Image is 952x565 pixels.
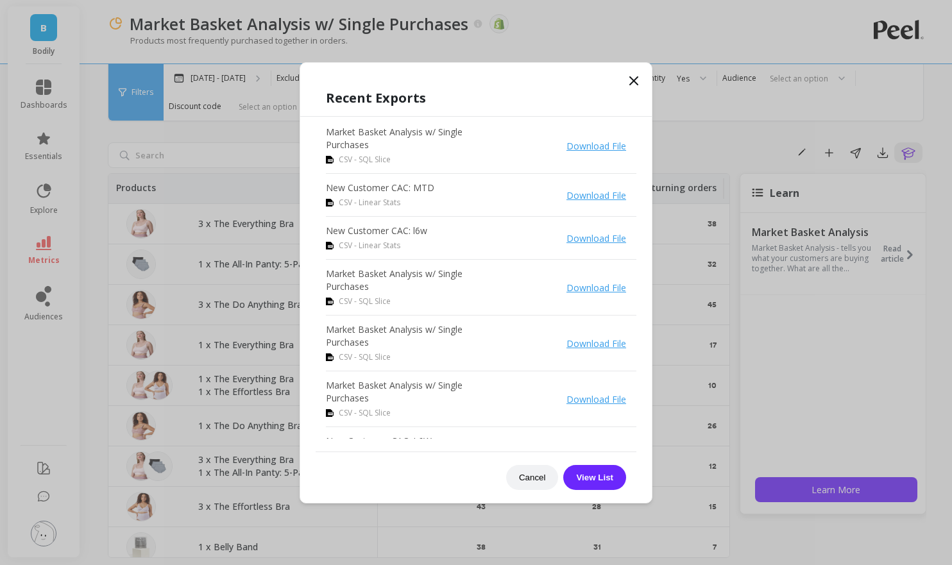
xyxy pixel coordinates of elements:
[326,267,506,293] p: Market Basket Analysis w/ Single Purchases
[326,89,626,108] h1: Recent Exports
[326,323,506,349] p: Market Basket Analysis w/ Single Purchases
[339,296,391,307] span: CSV - SQL Slice
[326,224,427,237] p: New Customer CAC: l6w
[326,126,506,151] p: Market Basket Analysis w/ Single Purchases
[326,298,334,305] img: csv icon
[566,282,626,294] a: Download File
[326,409,334,417] img: csv icon
[326,435,432,448] p: New Customer CAC: L6W
[339,351,391,363] span: CSV - SQL Slice
[326,379,506,405] p: Market Basket Analysis w/ Single Purchases
[326,242,334,249] img: csv icon
[506,465,559,490] button: Cancel
[326,199,334,207] img: csv icon
[339,240,400,251] span: CSV - Linear Stats
[339,197,400,208] span: CSV - Linear Stats
[339,407,391,419] span: CSV - SQL Slice
[326,353,334,361] img: csv icon
[566,189,626,201] a: Download File
[563,465,626,490] button: View List
[566,232,626,244] a: Download File
[566,140,626,152] a: Download File
[566,393,626,405] a: Download File
[326,156,334,164] img: csv icon
[339,154,391,165] span: CSV - SQL Slice
[566,337,626,350] a: Download File
[326,181,434,194] p: New Customer CAC: MTD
